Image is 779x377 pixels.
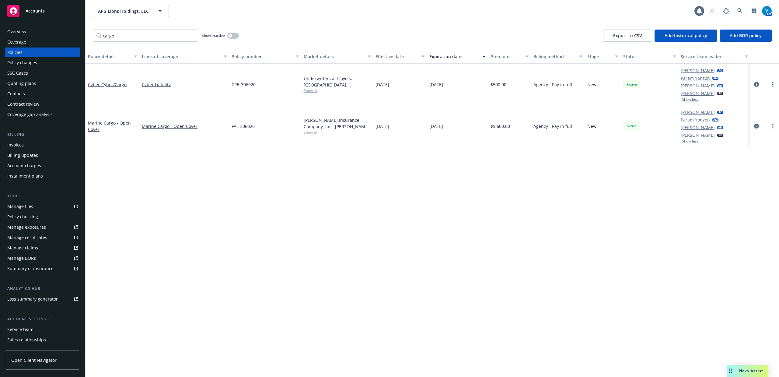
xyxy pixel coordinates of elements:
[682,98,699,101] button: Show less
[727,365,768,377] button: Nova Assist
[585,49,621,64] button: Stage
[727,365,734,377] div: Drag to move
[5,89,80,99] a: Contacts
[5,325,80,334] a: Service team
[7,58,37,68] div: Policy changes
[748,5,760,17] a: Switch app
[376,53,418,60] div: Effective date
[5,110,80,119] a: Coverage gap analysis
[7,150,38,160] div: Billing updates
[678,49,750,64] button: Service team leaders
[7,325,33,334] div: Service team
[5,37,80,47] a: Coverage
[623,53,669,60] div: Status
[429,53,479,60] div: Expiration date
[427,49,488,64] button: Expiration date
[7,37,26,47] div: Coverage
[7,110,53,119] div: Coverage gap analysis
[232,123,255,129] span: FAL-306020
[7,171,43,181] div: Installment plans
[88,53,130,60] div: Policy details
[5,253,80,263] a: Manage BORs
[232,53,292,60] div: Policy number
[491,123,510,129] span: $5,600.00
[7,202,33,211] div: Manage files
[5,193,80,199] div: Tools
[88,120,131,132] a: Marine Cargo - Open Cover
[98,8,151,14] span: APG Lions Holdings, LLC
[429,81,443,88] span: [DATE]
[681,109,715,115] a: [PERSON_NAME]
[681,124,715,131] a: [PERSON_NAME]
[232,81,256,88] span: CPB-306020
[373,49,427,64] button: Effective date
[7,68,28,78] div: SSC Cases
[5,202,80,211] a: Manage files
[739,368,763,373] span: Nova Assist
[7,243,38,253] div: Manage claims
[5,48,80,57] a: Policies
[7,48,23,57] div: Policies
[533,81,572,88] span: Agency - Pay in full
[7,345,42,355] div: Related accounts
[5,27,80,37] a: Overview
[7,212,38,222] div: Policy checking
[93,30,198,42] input: Filter by keyword...
[491,81,506,88] span: $500.00
[734,5,746,17] a: Search
[304,130,371,135] span: Show all
[301,49,373,64] button: Market details
[5,294,80,304] a: Loss summary generator
[531,49,585,64] button: Billing method
[587,81,596,88] span: New
[86,49,139,64] button: Policy details
[7,161,41,171] div: Account charges
[682,139,699,143] button: Show less
[7,222,46,232] div: Manage exposures
[304,75,371,88] div: Underwriters at Lloyd's, [GEOGRAPHIC_DATA], [PERSON_NAME] of [GEOGRAPHIC_DATA], [PERSON_NAME] Cargo
[587,123,596,129] span: New
[7,335,46,345] div: Sales relationships
[5,335,80,345] a: Sales relationships
[7,99,39,109] div: Contract review
[5,222,80,232] a: Manage exposures
[142,123,227,129] a: Marine Cargo - Open Cover
[720,5,732,17] a: Report a Bug
[533,53,576,60] div: Billing method
[706,5,718,17] a: Start snowing
[139,49,229,64] button: Lines of coverage
[5,58,80,68] a: Policy changes
[7,27,26,37] div: Overview
[304,53,364,60] div: Market details
[5,79,80,88] a: Quoting plans
[753,81,760,88] a: circleInformation
[304,117,371,130] div: [PERSON_NAME] Insurance Company, Inc., [PERSON_NAME] Group, [PERSON_NAME] Cargo
[5,286,80,292] div: Analytics hub
[720,30,772,42] button: Add BOR policy
[681,53,741,60] div: Service team leaders
[5,150,80,160] a: Billing updates
[376,81,389,88] span: [DATE]
[762,6,772,16] img: photo
[429,123,443,129] span: [DATE]
[769,81,777,88] a: more
[488,49,531,64] button: Premium
[681,67,715,74] a: [PERSON_NAME]
[7,89,25,99] div: Contacts
[5,264,80,273] a: Summary of insurance
[655,30,717,42] button: Add historical policy
[681,117,710,123] a: Param Yonzon
[681,75,710,81] a: Param Yonzon
[730,33,762,38] span: Add BOR policy
[769,122,777,130] a: more
[7,253,36,263] div: Manage BORs
[587,53,612,60] div: Stage
[603,30,652,42] button: Export to CSV
[5,171,80,181] a: Installment plans
[5,2,80,19] a: Accounts
[202,33,225,38] span: Show inactive
[681,83,715,89] a: [PERSON_NAME]
[5,233,80,242] a: Manage certificates
[533,123,572,129] span: Agency - Pay in full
